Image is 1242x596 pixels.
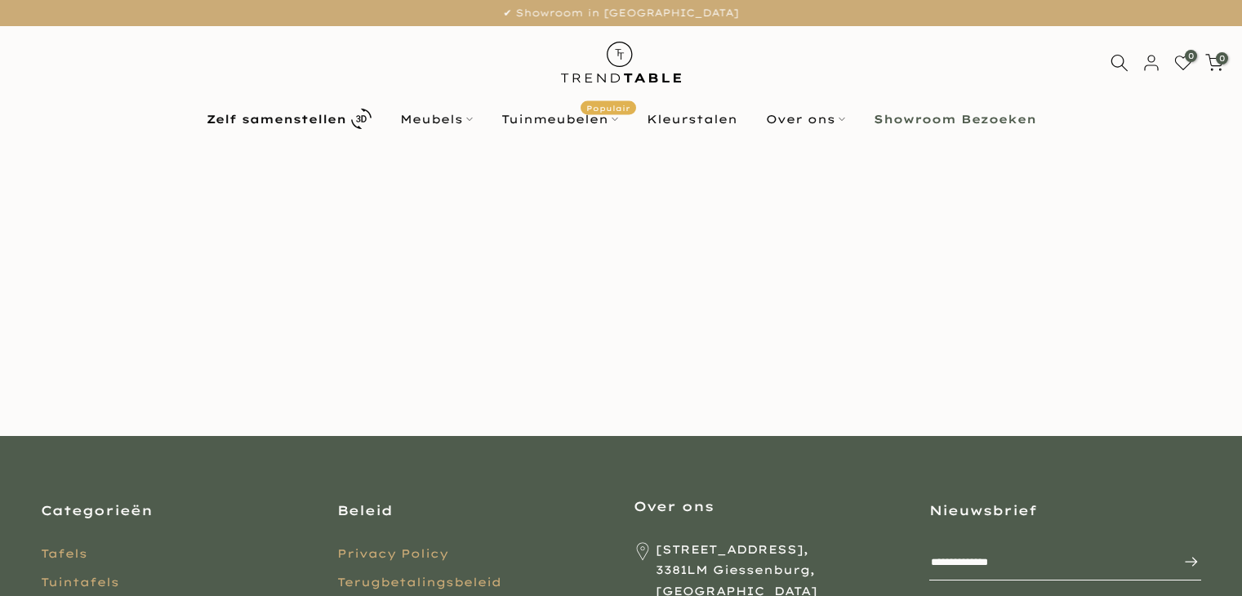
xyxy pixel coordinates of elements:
[1174,54,1192,72] a: 0
[1167,545,1200,578] button: Inschrijven
[41,546,87,561] a: Tafels
[1216,52,1228,64] span: 0
[20,4,1222,22] p: ✔ Showroom in [GEOGRAPHIC_DATA]
[337,501,609,519] h3: Beleid
[929,501,1201,519] h3: Nieuwsbrief
[385,109,487,129] a: Meubels
[337,546,448,561] a: Privacy Policy
[207,113,346,125] b: Zelf samenstellen
[1167,552,1200,572] span: Inschrijven
[192,105,385,133] a: Zelf samenstellen
[1185,50,1197,62] span: 0
[337,575,501,589] a: Terugbetalingsbeleid
[632,109,751,129] a: Kleurstalen
[874,113,1036,125] b: Showroom Bezoeken
[751,109,859,129] a: Over ons
[581,100,636,114] span: Populair
[550,26,692,99] img: trend-table
[41,501,313,519] h3: Categorieën
[487,109,632,129] a: TuinmeubelenPopulair
[634,497,906,515] h3: Over ons
[41,575,119,589] a: Tuintafels
[859,109,1050,129] a: Showroom Bezoeken
[1205,54,1223,72] a: 0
